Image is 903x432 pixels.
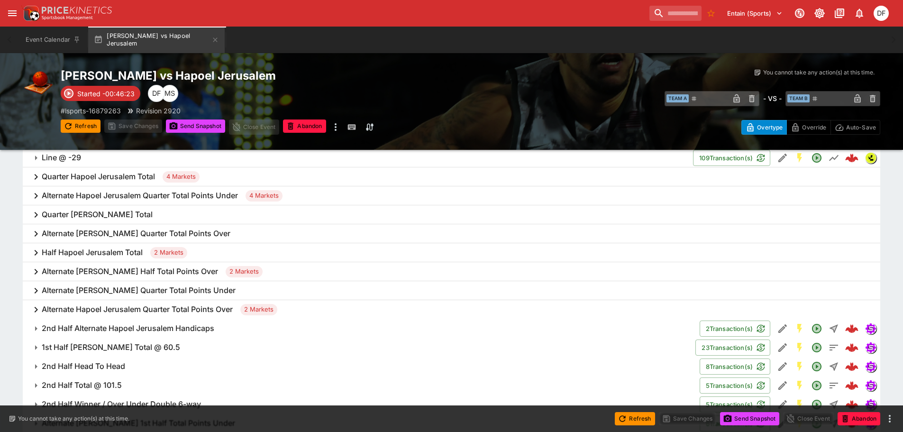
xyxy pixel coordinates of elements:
button: Open [808,358,825,375]
div: 2cac156c-ee2a-4003-b4f7-c410199562b8 [845,398,858,411]
button: Open [808,320,825,337]
div: David Foster [148,85,165,102]
h2: Copy To Clipboard [61,68,471,83]
div: d9e70084-33ca-4f06-aff7-c19d548a1854 [845,379,858,392]
a: 34456aa4-6db5-4704-b165-9229c2606602 [842,148,861,167]
h6: Alternate Hapoel Jerusalem Quarter Total Points Over [42,304,233,314]
p: Auto-Save [846,122,876,132]
button: Toggle light/dark mode [811,5,828,22]
img: simulator [866,361,876,372]
button: Override [786,120,830,135]
img: logo-cerberus--red.svg [845,151,858,165]
button: 23Transaction(s) [695,340,770,356]
a: 2cac156c-ee2a-4003-b4f7-c410199562b8 [842,395,861,414]
img: PriceKinetics Logo [21,4,40,23]
button: 1st Half [PERSON_NAME] Total @ 60.5 [23,338,695,357]
a: b7704677-a5f6-47e5-b17d-5e477acac457 [842,319,861,338]
h6: Half Hapoel Jerusalem Total [42,248,143,257]
button: 2nd Half Alternate Hapoel Jerusalem Handicaps [23,319,700,338]
img: logo-cerberus--red.svg [845,341,858,354]
h6: Quarter Hapoel Jerusalem Total [42,172,155,182]
h6: 2nd Half Total @ 101.5 [42,380,122,390]
img: PriceKinetics [42,7,112,14]
button: Edit Detail [774,320,791,337]
span: 2 Markets [226,267,263,276]
button: Documentation [831,5,848,22]
button: 2nd Half Winner / Over Under Double 6-way [23,395,700,414]
svg: Open [811,342,822,353]
svg: Open [811,152,822,164]
button: Totals [825,377,842,394]
h6: Alternate [PERSON_NAME] Quarter Total Points Under [42,285,236,295]
button: Abandon [838,412,880,425]
span: 2 Markets [150,248,187,257]
button: David Foster [871,3,892,24]
div: simulator [865,361,876,372]
img: simulator [866,380,876,391]
button: SGM Enabled [791,396,808,413]
span: 2 Markets [240,305,277,314]
button: 2Transaction(s) [700,321,770,337]
div: 37de30e5-6d13-4cf0-9b67-bc6a46fa7dc2 [845,341,858,354]
svg: Open [811,380,822,391]
button: 5Transaction(s) [700,396,770,413]
button: Edit Detail [774,339,791,356]
div: simulator [865,380,876,391]
button: Overtype [741,120,787,135]
div: David Foster [874,6,889,21]
h6: Line @ -29 [42,153,81,163]
h6: Alternate Hapoel Jerusalem Quarter Total Points Under [42,191,238,201]
button: SGM Enabled [791,339,808,356]
svg: Open [811,323,822,334]
a: d9e70084-33ca-4f06-aff7-c19d548a1854 [842,376,861,395]
h6: 1st Half [PERSON_NAME] Total @ 60.5 [42,342,180,352]
h6: 2nd Half Head To Head [42,361,125,371]
p: Started -00:46:23 [77,89,135,99]
button: open drawer [4,5,21,22]
button: Edit Detail [774,396,791,413]
button: Refresh [61,119,100,133]
button: Open [808,339,825,356]
button: Notifications [851,5,868,22]
h6: Alternate [PERSON_NAME] Half Total Points Over [42,267,218,276]
img: logo-cerberus--red.svg [845,398,858,411]
p: Override [802,122,826,132]
img: simulator [866,399,876,410]
button: 2nd Half Head To Head [23,357,700,376]
button: Auto-Save [830,120,880,135]
a: 37de30e5-6d13-4cf0-9b67-bc6a46fa7dc2 [842,338,861,357]
div: lsports [865,152,876,164]
button: Send Snapshot [166,119,225,133]
button: Straight [825,320,842,337]
button: Open [808,396,825,413]
p: Overtype [757,122,783,132]
img: logo-cerberus--red.svg [845,360,858,373]
img: lsports [866,153,876,163]
img: simulator [866,323,876,334]
div: Matthew Scott [161,85,178,102]
span: 4 Markets [163,172,200,182]
button: Edit Detail [774,358,791,375]
button: Open [808,377,825,394]
div: a2539de1-df43-402f-93de-812e2cfba139 [845,360,858,373]
button: Select Tenant [721,6,788,21]
h6: - VS - [763,93,782,103]
button: 5Transaction(s) [700,377,770,394]
button: SGM Enabled [791,377,808,394]
div: simulator [865,342,876,353]
button: Straight [825,396,842,413]
button: SGM Enabled [791,149,808,166]
img: simulator [866,342,876,353]
button: Connected to PK [791,5,808,22]
button: 2nd Half Total @ 101.5 [23,376,700,395]
img: logo-cerberus--red.svg [845,379,858,392]
button: more [884,413,895,424]
span: Mark an event as closed and abandoned. [283,121,326,130]
button: Edit Detail [774,377,791,394]
button: Open [808,149,825,166]
button: more [330,119,341,135]
button: Straight [825,358,842,375]
button: Line @ -29 [23,148,693,167]
button: Abandon [283,119,326,133]
button: SGM Enabled [791,358,808,375]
